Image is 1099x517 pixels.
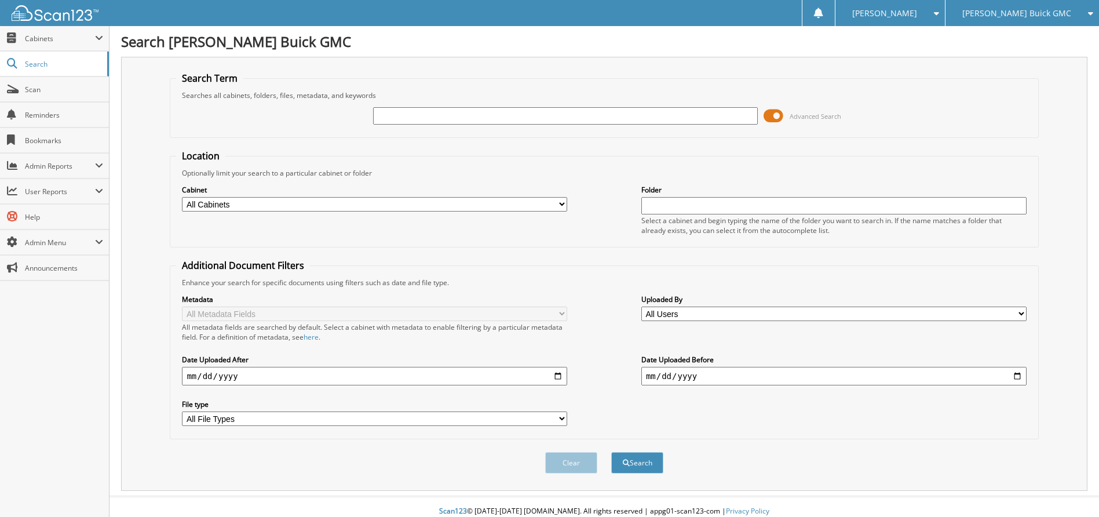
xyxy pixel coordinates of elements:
label: Date Uploaded After [182,355,567,365]
a: here [304,332,319,342]
span: Help [25,212,103,222]
label: Metadata [182,294,567,304]
input: end [641,367,1027,385]
span: Advanced Search [790,112,841,121]
legend: Search Term [176,72,243,85]
button: Search [611,452,663,474]
span: Admin Reports [25,161,95,171]
div: Enhance your search for specific documents using filters such as date and file type. [176,278,1032,287]
input: start [182,367,567,385]
span: Scan123 [439,506,467,516]
label: Cabinet [182,185,567,195]
div: Optionally limit your search to a particular cabinet or folder [176,168,1032,178]
label: Date Uploaded Before [641,355,1027,365]
label: Uploaded By [641,294,1027,304]
label: File type [182,399,567,409]
span: Scan [25,85,103,94]
a: Privacy Policy [726,506,769,516]
span: Cabinets [25,34,95,43]
div: Searches all cabinets, folders, files, metadata, and keywords [176,90,1032,100]
label: Folder [641,185,1027,195]
div: Select a cabinet and begin typing the name of the folder you want to search in. If the name match... [641,216,1027,235]
span: Admin Menu [25,238,95,247]
h1: Search [PERSON_NAME] Buick GMC [121,32,1087,51]
span: Bookmarks [25,136,103,145]
div: All metadata fields are searched by default. Select a cabinet with metadata to enable filtering b... [182,322,567,342]
span: User Reports [25,187,95,196]
img: scan123-logo-white.svg [12,5,98,21]
span: Search [25,59,101,69]
span: Reminders [25,110,103,120]
legend: Location [176,150,225,162]
span: [PERSON_NAME] Buick GMC [962,10,1071,17]
span: Announcements [25,263,103,273]
button: Clear [545,452,597,474]
span: [PERSON_NAME] [852,10,917,17]
legend: Additional Document Filters [176,259,310,272]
